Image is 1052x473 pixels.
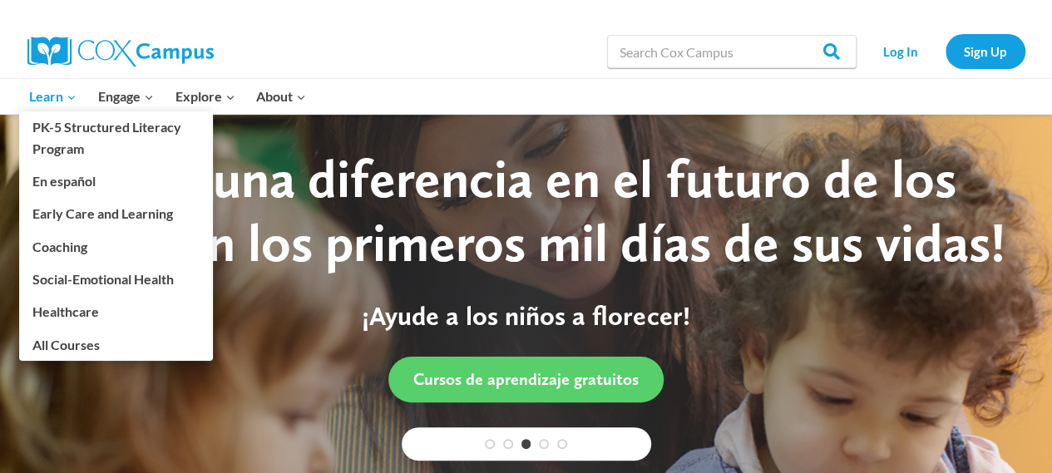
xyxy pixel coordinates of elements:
a: 1 [485,439,495,449]
button: Child menu of Engage [87,79,165,114]
a: Coaching [19,230,213,262]
button: Child menu of Explore [165,79,246,114]
a: Log In [865,34,937,68]
a: Sign Up [946,34,1025,68]
a: En español [19,165,213,197]
nav: Secondary Navigation [865,34,1025,68]
nav: Primary Navigation [19,79,317,114]
a: 2 [503,439,513,449]
button: Child menu of About [245,79,317,114]
input: Search Cox Campus [607,35,857,68]
a: 5 [557,439,567,449]
a: Cursos de aprendizaje gratuitos [388,357,664,402]
span: Cursos de aprendizaje gratuitos [413,369,639,389]
button: Child menu of Learn [19,79,88,114]
a: All Courses [19,328,213,360]
a: 3 [521,439,531,449]
p: ¡Ayude a los niños a florecer! [33,300,1019,332]
a: Healthcare [19,296,213,328]
a: 4 [539,439,549,449]
a: Social-Emotional Health [19,264,213,295]
a: Early Care and Learning [19,198,213,229]
a: PK-5 Structured Literacy Program [19,111,213,165]
img: Cox Campus [27,37,214,67]
div: ¡Haz una diferencia en el futuro de los niños en los primeros mil días de sus vidas! [33,147,1019,275]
